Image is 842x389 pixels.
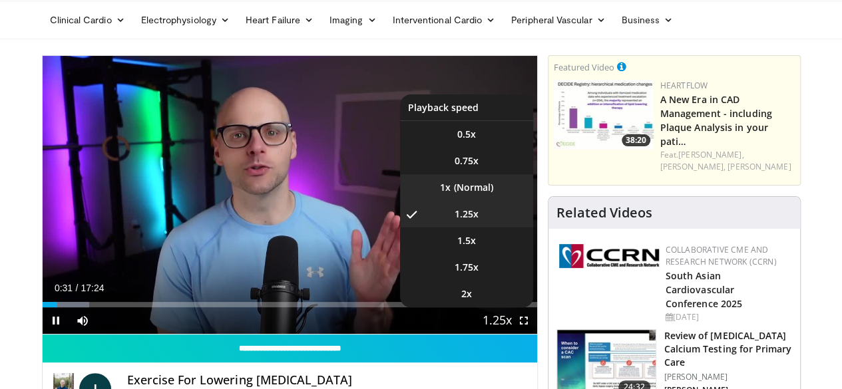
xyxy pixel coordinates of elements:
a: Electrophysiology [133,7,238,33]
small: Featured Video [554,61,614,73]
a: A New Era in CAD Management - including Plaque Analysis in your pati… [660,93,772,148]
a: Clinical Cardio [42,7,133,33]
a: Heart Failure [238,7,321,33]
a: Imaging [321,7,385,33]
img: a04ee3ba-8487-4636-b0fb-5e8d268f3737.png.150x105_q85_autocrop_double_scale_upscale_version-0.2.png [559,244,659,268]
a: South Asian Cardiovascular Conference 2025 [666,269,743,310]
span: 1.75x [455,261,479,274]
span: 2x [461,287,472,301]
div: Progress Bar [43,302,537,307]
h3: Review of [MEDICAL_DATA] Calcium Testing for Primary Care [664,329,792,369]
span: 0.5x [457,128,476,141]
a: Interventional Cardio [385,7,504,33]
video-js: Video Player [43,56,537,334]
a: Heartflow [660,80,708,91]
a: [PERSON_NAME] [728,161,791,172]
div: [DATE] [666,311,789,323]
span: 0.75x [455,154,479,168]
img: 738d0e2d-290f-4d89-8861-908fb8b721dc.150x105_q85_crop-smart_upscale.jpg [554,80,654,150]
span: 38:20 [622,134,650,146]
a: Peripheral Vascular [503,7,613,33]
div: Feat. [660,149,795,173]
span: 1.5x [457,234,476,247]
span: 0:31 [55,283,73,293]
span: 1x [440,181,451,194]
span: 1.25x [455,207,479,221]
h4: Exercise For Lowering [MEDICAL_DATA] [127,373,526,388]
h4: Related Videos [556,205,652,221]
button: Playback Rate [484,307,511,334]
a: 38:20 [554,80,654,150]
a: [PERSON_NAME], [678,149,743,160]
span: / [76,283,79,293]
a: Business [613,7,681,33]
a: Collaborative CME and Research Network (CCRN) [666,244,777,267]
button: Mute [69,307,96,334]
button: Pause [43,307,69,334]
a: [PERSON_NAME], [660,161,726,172]
span: 17:24 [81,283,104,293]
p: [PERSON_NAME] [664,372,792,382]
button: Fullscreen [511,307,537,334]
